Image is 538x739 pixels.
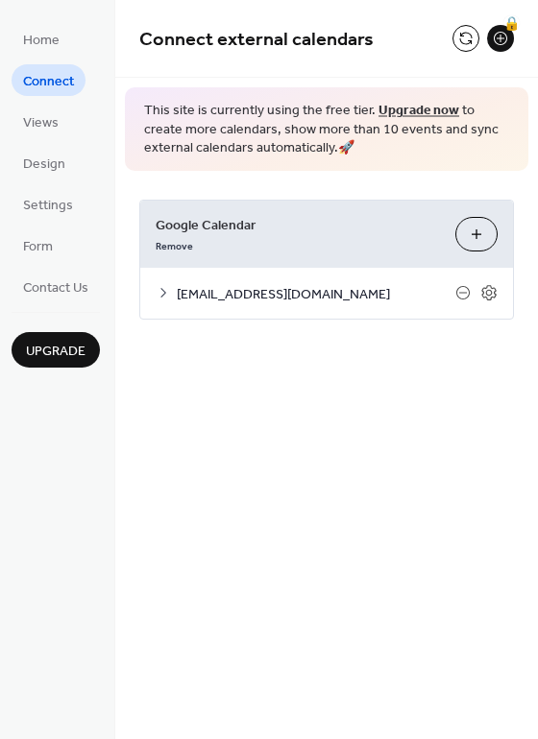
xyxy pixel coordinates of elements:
a: Home [12,23,71,55]
span: Form [23,237,53,257]
span: Settings [23,196,73,216]
span: Google Calendar [156,215,440,235]
span: Upgrade [26,342,86,362]
span: Contact Us [23,278,88,298]
span: Home [23,31,60,51]
span: Remove [156,239,193,252]
span: This site is currently using the free tier. to create more calendars, show more than 10 events an... [144,102,509,158]
span: Design [23,155,65,175]
a: Design [12,147,77,179]
span: Connect external calendars [139,21,374,59]
span: Connect [23,72,74,92]
a: Connect [12,64,86,96]
a: Settings [12,188,85,220]
span: [EMAIL_ADDRESS][DOMAIN_NAME] [177,284,455,304]
a: Contact Us [12,271,100,302]
button: Upgrade [12,332,100,368]
span: Views [23,113,59,133]
a: Form [12,229,64,261]
a: Views [12,106,70,137]
a: Upgrade now [379,98,459,124]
